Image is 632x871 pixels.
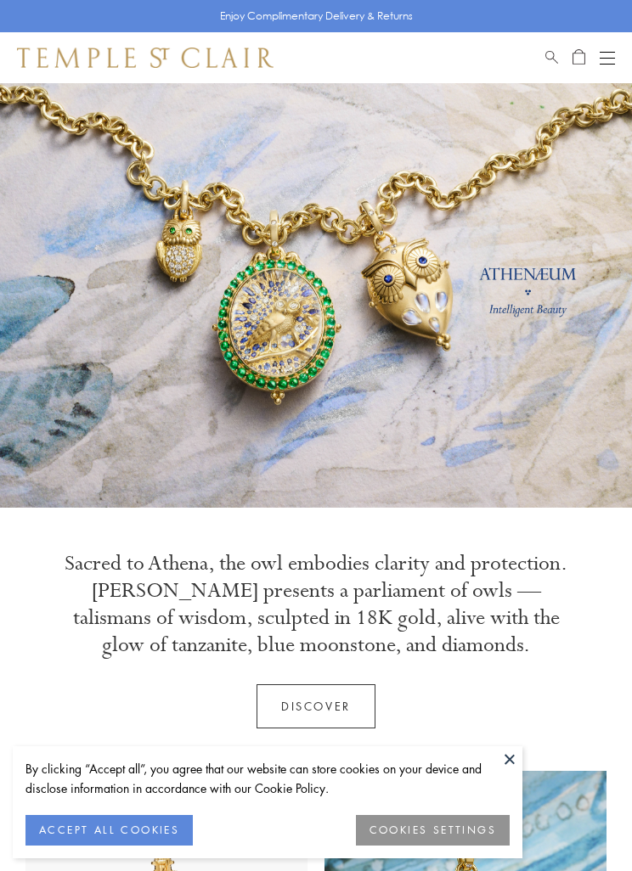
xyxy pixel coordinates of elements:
div: By clicking “Accept all”, you agree that our website can store cookies on your device and disclos... [25,759,510,798]
a: Discover [257,684,375,728]
a: Open Shopping Bag [573,48,585,68]
p: Enjoy Complimentary Delivery & Returns [220,8,413,25]
p: Sacred to Athena, the owl embodies clarity and protection. [PERSON_NAME] presents a parliament of... [51,550,581,659]
button: ACCEPT ALL COOKIES [25,815,193,846]
a: Search [545,48,558,68]
img: Temple St. Clair [17,48,274,68]
iframe: Gorgias live chat messenger [556,800,615,854]
button: Open navigation [600,48,615,68]
button: COOKIES SETTINGS [356,815,510,846]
